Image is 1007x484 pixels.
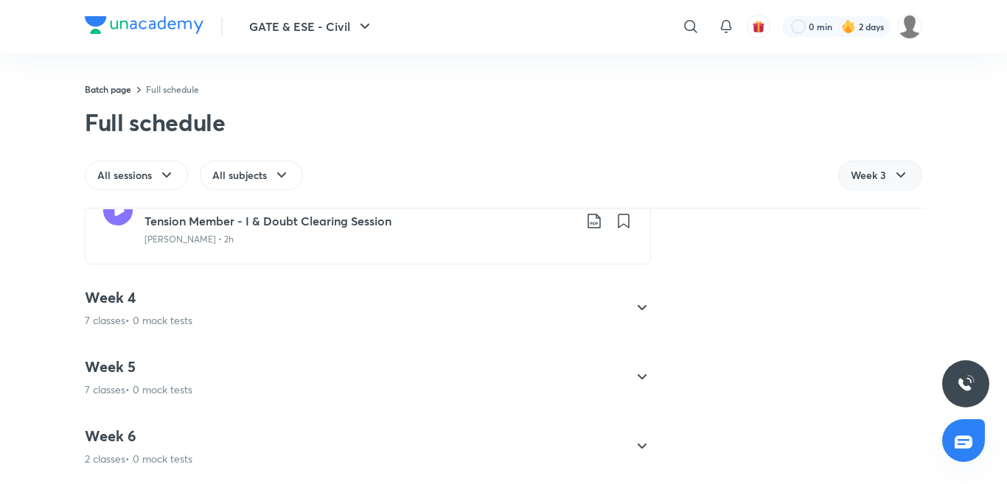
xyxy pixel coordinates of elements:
[85,382,192,397] p: 7 classes • 0 mock tests
[144,212,574,230] h3: Tension Member - I & Doubt Clearing Session
[897,14,922,39] img: Kranti
[752,20,765,33] img: avatar
[957,375,975,393] img: ttu
[85,178,651,264] a: CIVIL ENGINEERINGTension Member - I & Doubt Clearing Session[PERSON_NAME] • 2h
[85,357,192,376] h4: Week 5
[85,16,203,38] a: Company Logo
[85,313,192,328] p: 7 classes • 0 mock tests
[73,288,651,328] div: Week 47 classes• 0 mock tests
[85,108,226,137] div: Full schedule
[212,168,267,183] span: All subjects
[85,452,192,466] p: 2 classes • 0 mock tests
[146,83,199,95] a: Full schedule
[85,16,203,34] img: Company Logo
[73,427,651,466] div: Week 62 classes• 0 mock tests
[85,288,192,307] h4: Week 4
[851,168,886,183] span: Week 3
[85,83,131,95] a: Batch page
[73,357,651,397] div: Week 57 classes• 0 mock tests
[747,15,770,38] button: avatar
[85,427,192,446] h4: Week 6
[97,168,152,183] span: All sessions
[841,19,856,34] img: streak
[144,233,234,246] p: [PERSON_NAME] • 2h
[240,12,383,41] button: GATE & ESE - Civil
